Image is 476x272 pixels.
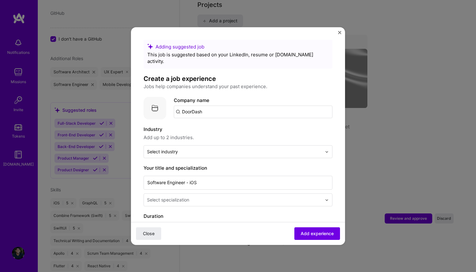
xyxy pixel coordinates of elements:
[136,227,161,240] button: Close
[174,105,332,118] input: Search for a company...
[147,43,153,49] i: icon SuggestedTeams
[147,43,329,50] div: Adding suggested job
[174,97,209,103] label: Company name
[144,212,332,220] label: Duration
[338,31,341,37] button: Close
[144,176,332,190] input: Role name
[144,83,332,90] p: Jobs help companies understand your past experience.
[147,196,189,203] div: Select specialization
[144,75,332,83] h4: Create a job experience
[147,148,178,155] div: Select industry
[294,227,340,240] button: Add experience
[144,97,166,119] img: Company logo
[325,150,329,154] img: drop icon
[147,51,329,65] div: This job is suggested based on your LinkedIn, resume or [DOMAIN_NAME] activity.
[144,164,332,172] label: Your title and specialization
[144,134,332,141] span: Add up to 2 industries.
[144,126,332,133] label: Industry
[325,198,329,202] img: drop icon
[143,230,155,237] span: Close
[301,230,334,237] span: Add experience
